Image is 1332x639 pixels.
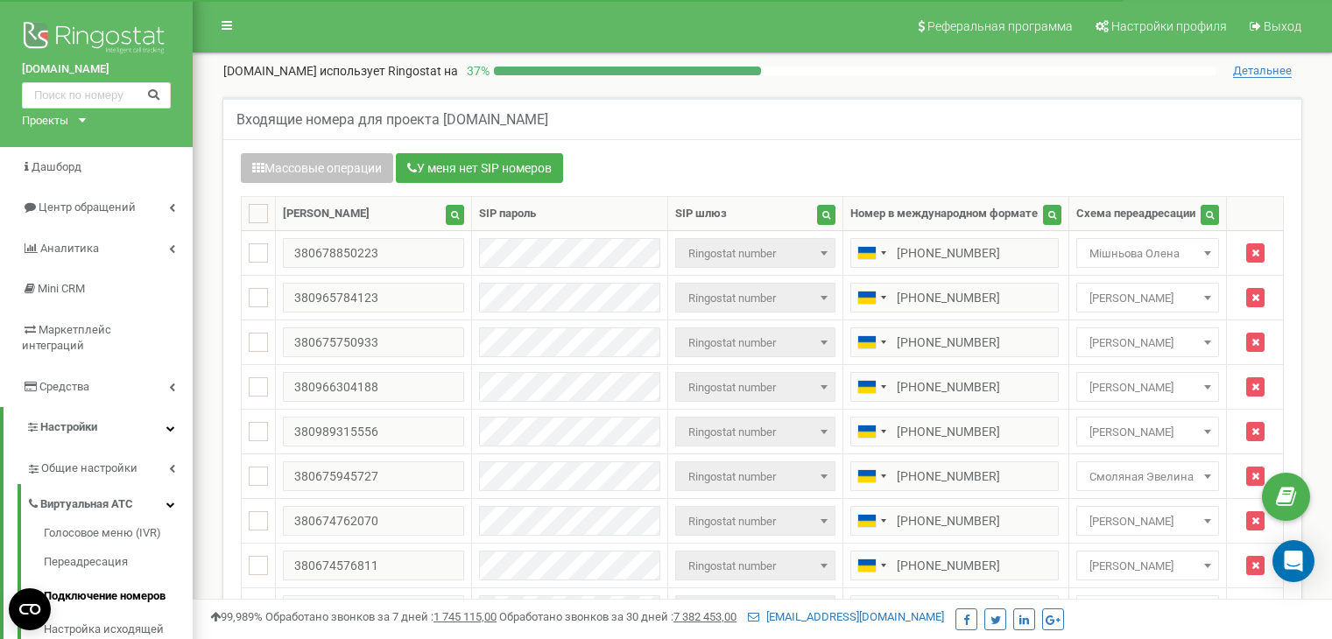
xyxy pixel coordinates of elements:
[223,62,458,80] p: [DOMAIN_NAME]
[1076,327,1219,357] span: Шевчук Виктория
[4,407,193,448] a: Настройки
[675,417,835,446] span: Ringostat number
[1076,417,1219,446] span: Дегнера Мирослава
[675,238,835,268] span: Ringostat number
[458,62,494,80] p: 37 %
[850,506,1059,536] input: 050 123 4567
[1082,376,1213,400] span: Оверченко Тетяна
[927,19,1073,33] span: Реферальная программа
[851,373,892,401] div: Telephone country code
[283,206,370,222] div: [PERSON_NAME]
[41,460,137,477] span: Общие настройки
[22,323,111,353] span: Маркетплейс интеграций
[850,206,1038,222] div: Номер в международном формате
[681,376,829,400] span: Ringostat number
[681,331,829,355] span: Ringostat number
[850,238,1059,268] input: 050 123 4567
[39,200,136,214] span: Центр обращений
[681,286,829,311] span: Ringostat number
[850,461,1059,491] input: 050 123 4567
[851,418,892,446] div: Telephone country code
[851,551,892,579] div: Telephone country code
[1082,465,1213,489] span: Смоляная Эвелина
[40,496,133,513] span: Виртуальная АТС
[22,18,171,61] img: Ringostat logo
[675,327,835,357] span: Ringostat number
[675,595,835,625] span: Ringostat number
[9,588,51,630] button: Open CMP widget
[1082,286,1213,311] span: Алена Бавыко
[26,448,193,484] a: Общие настройки
[38,282,85,295] span: Mini CRM
[1233,64,1292,78] span: Детальнее
[1076,206,1195,222] div: Схема переадресации
[1076,506,1219,536] span: Юнак Анна
[681,465,829,489] span: Ringostat number
[433,610,497,623] u: 1 745 115,00
[681,509,829,534] span: Ringostat number
[396,153,563,183] button: У меня нет SIP номеров
[675,206,727,222] div: SIP шлюз
[675,372,835,402] span: Ringostat number
[236,112,548,128] h5: Входящие номера для проекта [DOMAIN_NAME]
[851,462,892,490] div: Telephone country code
[675,283,835,312] span: Ringostat number
[40,242,99,255] span: Аналитика
[681,242,829,266] span: Ringostat number
[1076,372,1219,402] span: Оверченко Тетяна
[675,551,835,580] span: Ringostat number
[22,61,171,78] a: [DOMAIN_NAME]
[22,113,68,130] div: Проекты
[320,64,458,78] span: использует Ringostat на
[44,545,193,579] a: Переадресация
[748,610,944,623] a: [EMAIL_ADDRESS][DOMAIN_NAME]
[241,153,393,183] button: Массовые операции
[1272,540,1314,582] div: Open Intercom Messenger
[675,461,835,491] span: Ringostat number
[851,596,892,624] div: Telephone country code
[851,507,892,535] div: Telephone country code
[32,160,81,173] span: Дашборд
[1082,242,1213,266] span: Мішньова Олена
[499,610,736,623] span: Обработано звонков за 30 дней :
[675,506,835,536] span: Ringostat number
[681,420,829,445] span: Ringostat number
[1076,283,1219,312] span: Алена Бавыко
[1082,420,1213,445] span: Дегнера Мирослава
[1082,554,1213,579] span: Юнак Анна
[850,372,1059,402] input: 050 123 4567
[851,239,892,267] div: Telephone country code
[850,551,1059,580] input: 050 123 4567
[44,579,193,614] a: Подключение номеров
[1076,595,1219,625] span: Алена Бавыко
[1076,461,1219,491] span: Смоляная Эвелина
[265,610,497,623] span: Обработано звонков за 7 дней :
[673,610,736,623] u: 7 382 453,00
[1082,509,1213,534] span: Юнак Анна
[850,327,1059,357] input: 050 123 4567
[44,525,193,546] a: Голосовое меню (IVR)
[850,417,1059,446] input: 050 123 4567
[39,380,89,393] span: Средства
[850,283,1059,312] input: 050 123 4567
[1264,19,1301,33] span: Выход
[210,610,263,623] span: 99,989%
[1111,19,1227,33] span: Настройки профиля
[26,484,193,520] a: Виртуальная АТС
[40,420,97,433] span: Настройки
[850,595,1059,625] input: 050 123 4567
[681,554,829,579] span: Ringostat number
[851,328,892,356] div: Telephone country code
[22,82,171,109] input: Поиск по номеру
[472,197,668,231] th: SIP пароль
[1082,331,1213,355] span: Шевчук Виктория
[1076,551,1219,580] span: Юнак Анна
[851,284,892,312] div: Telephone country code
[1076,238,1219,268] span: Мішньова Олена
